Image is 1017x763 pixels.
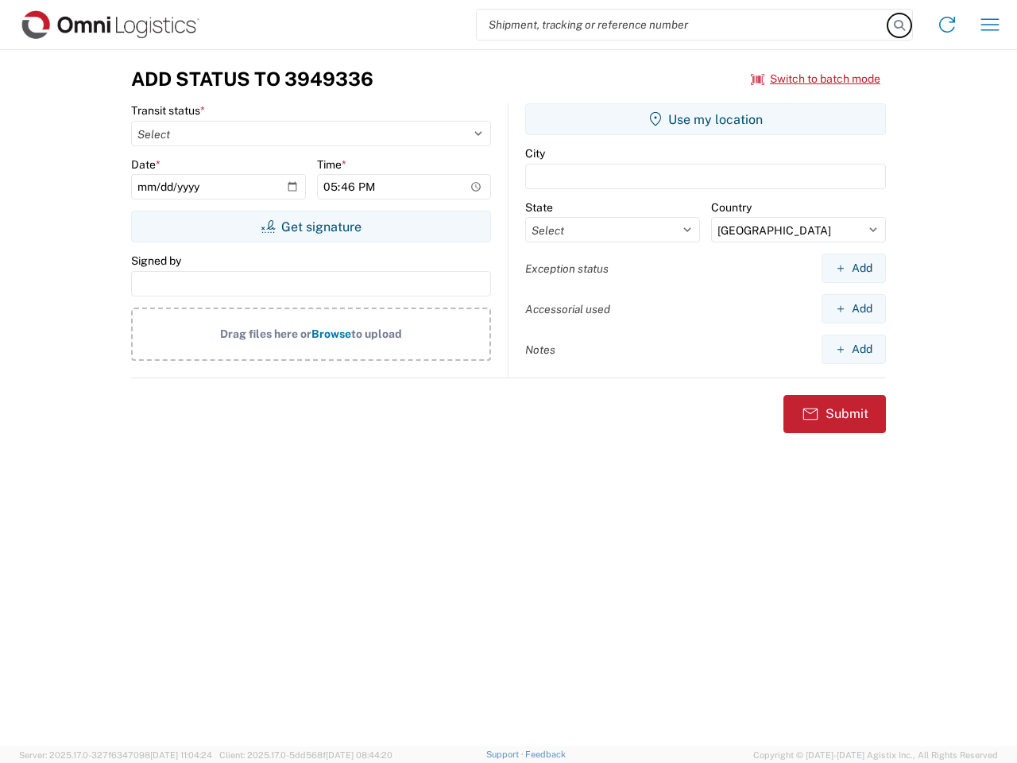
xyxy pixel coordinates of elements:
[317,157,346,172] label: Time
[311,327,351,340] span: Browse
[525,103,886,135] button: Use my location
[131,254,181,268] label: Signed by
[131,103,205,118] label: Transit status
[822,294,886,323] button: Add
[131,211,491,242] button: Get signature
[783,395,886,433] button: Submit
[219,750,392,760] span: Client: 2025.17.0-5dd568f
[150,750,212,760] span: [DATE] 11:04:24
[711,200,752,215] label: Country
[753,748,998,762] span: Copyright © [DATE]-[DATE] Agistix Inc., All Rights Reserved
[525,749,566,759] a: Feedback
[220,327,311,340] span: Drag files here or
[19,750,212,760] span: Server: 2025.17.0-327f6347098
[486,749,526,759] a: Support
[326,750,392,760] span: [DATE] 08:44:20
[477,10,888,40] input: Shipment, tracking or reference number
[525,146,545,161] label: City
[751,66,880,92] button: Switch to batch mode
[525,343,555,357] label: Notes
[131,157,160,172] label: Date
[131,68,373,91] h3: Add Status to 3949336
[525,200,553,215] label: State
[822,335,886,364] button: Add
[822,254,886,283] button: Add
[525,261,609,276] label: Exception status
[525,302,610,316] label: Accessorial used
[351,327,402,340] span: to upload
